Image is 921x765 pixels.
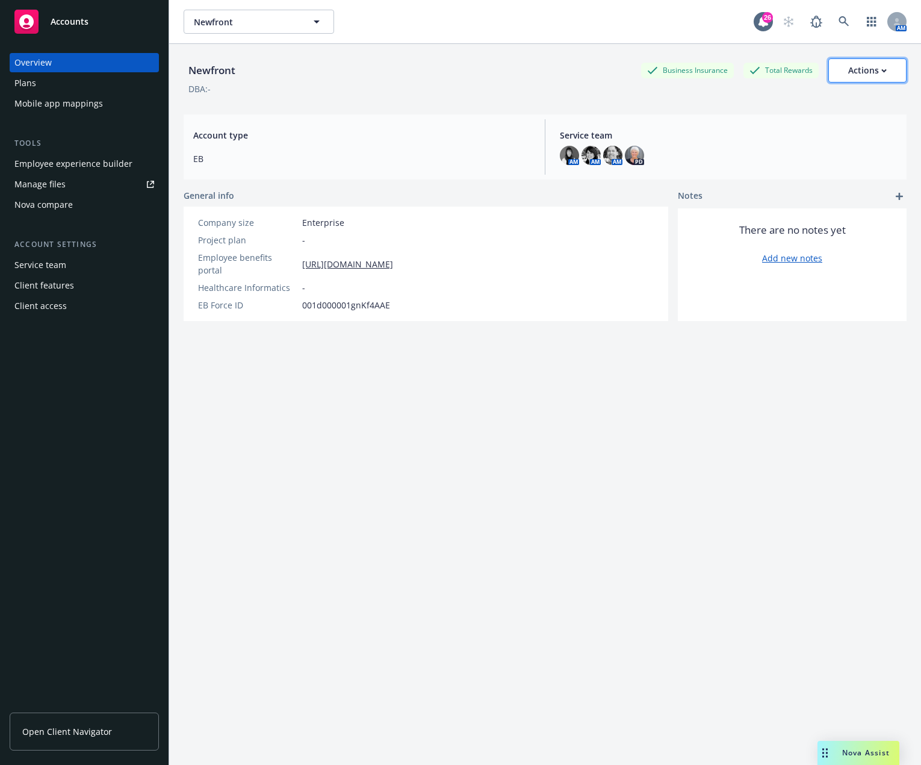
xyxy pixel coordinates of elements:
[10,239,159,251] div: Account settings
[302,216,344,229] span: Enterprise
[184,63,240,78] div: Newfront
[194,16,298,28] span: Newfront
[560,146,579,165] img: photo
[14,53,52,72] div: Overview
[302,281,305,294] span: -
[10,296,159,316] a: Client access
[14,73,36,93] div: Plans
[10,276,159,295] a: Client features
[193,129,530,142] span: Account type
[804,10,828,34] a: Report a Bug
[777,10,801,34] a: Start snowing
[14,175,66,194] div: Manage files
[184,189,234,202] span: General info
[603,146,622,165] img: photo
[739,223,846,237] span: There are no notes yet
[743,63,819,78] div: Total Rewards
[184,10,334,34] button: Newfront
[678,189,702,204] span: Notes
[848,59,887,82] div: Actions
[10,5,159,39] a: Accounts
[581,146,601,165] img: photo
[10,154,159,173] a: Employee experience builder
[302,299,390,311] span: 001d000001gnKf4AAE
[14,276,74,295] div: Client features
[51,17,88,27] span: Accounts
[641,63,734,78] div: Business Insurance
[10,137,159,149] div: Tools
[14,195,73,214] div: Nova compare
[198,251,297,276] div: Employee benefits portal
[188,83,211,95] div: DBA: -
[10,175,159,194] a: Manage files
[198,281,297,294] div: Healthcare Informatics
[762,252,822,264] a: Add new notes
[762,12,773,23] div: 26
[22,725,112,738] span: Open Client Navigator
[842,748,890,758] span: Nova Assist
[14,154,132,173] div: Employee experience builder
[198,234,297,246] div: Project plan
[302,234,305,246] span: -
[14,255,66,275] div: Service team
[302,258,393,270] a: [URL][DOMAIN_NAME]
[198,216,297,229] div: Company size
[14,94,103,113] div: Mobile app mappings
[625,146,644,165] img: photo
[860,10,884,34] a: Switch app
[10,94,159,113] a: Mobile app mappings
[10,73,159,93] a: Plans
[560,129,897,142] span: Service team
[817,741,833,765] div: Drag to move
[14,296,67,316] div: Client access
[832,10,856,34] a: Search
[817,741,899,765] button: Nova Assist
[828,58,907,83] button: Actions
[10,255,159,275] a: Service team
[10,195,159,214] a: Nova compare
[198,299,297,311] div: EB Force ID
[193,152,530,165] span: EB
[892,189,907,204] a: add
[10,53,159,72] a: Overview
